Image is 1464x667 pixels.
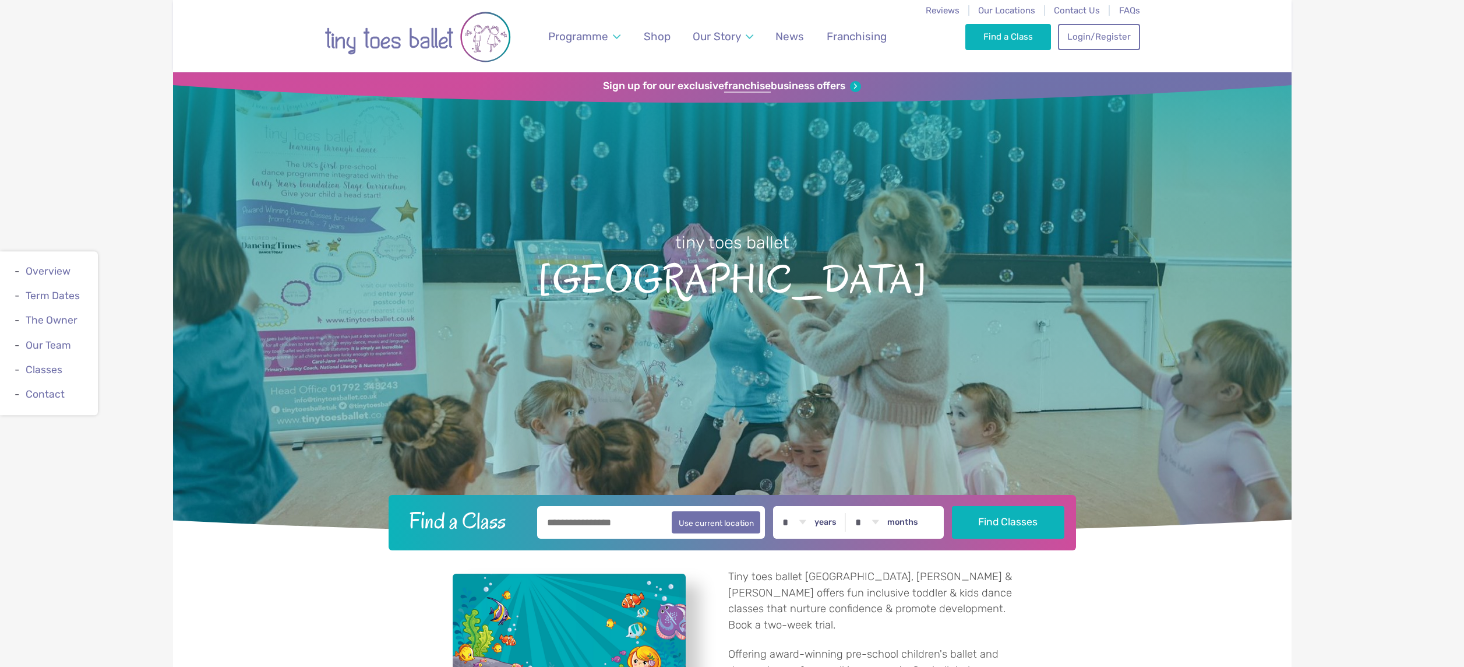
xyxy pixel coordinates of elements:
label: years [814,517,837,528]
span: Franchising [827,30,887,43]
span: [GEOGRAPHIC_DATA] [193,254,1271,301]
span: Our Story [693,30,741,43]
span: News [775,30,804,43]
a: Our Locations [978,5,1035,16]
a: Contact Us [1054,5,1100,16]
a: Shop [638,23,676,50]
small: tiny toes ballet [675,233,789,252]
a: Sign up for our exclusivefranchisebusiness offers [603,80,861,93]
a: Reviews [926,5,959,16]
a: News [770,23,810,50]
button: Use current location [672,511,761,533]
a: Find a Class [965,24,1051,50]
a: Login/Register [1058,24,1140,50]
a: FAQs [1119,5,1140,16]
button: Find Classes [952,506,1064,539]
label: months [887,517,918,528]
p: Tiny toes ballet [GEOGRAPHIC_DATA], [PERSON_NAME] & [PERSON_NAME] offers fun inclusive toddler & ... [728,569,1012,633]
strong: franchise [724,80,771,93]
img: tiny toes ballet [324,8,511,66]
a: Our Story [687,23,759,50]
a: Programme [542,23,626,50]
span: Programme [548,30,608,43]
span: Shop [644,30,671,43]
a: Franchising [821,23,892,50]
h2: Find a Class [400,506,529,535]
